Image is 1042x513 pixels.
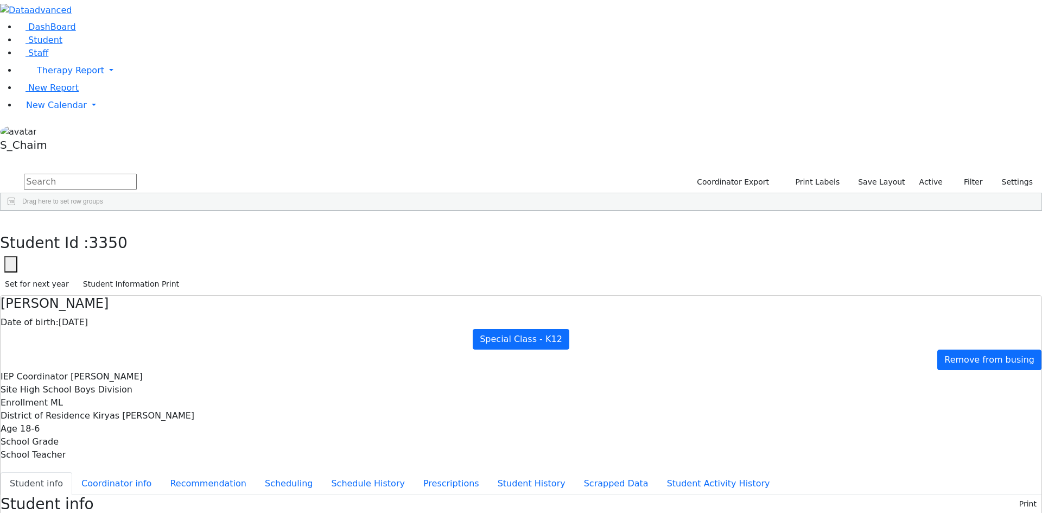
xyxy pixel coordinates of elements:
a: DashBoard [17,22,76,32]
span: Kiryas [PERSON_NAME] [93,410,194,421]
button: Student History [488,472,575,495]
span: Student [28,35,62,45]
button: Scrapped Data [575,472,658,495]
a: Remove from busing [937,350,1041,370]
div: [DATE] [1,316,1041,329]
button: Prescriptions [414,472,488,495]
a: Student [17,35,62,45]
button: Settings [988,174,1038,191]
button: Recommendation [161,472,256,495]
label: School Teacher [1,448,66,461]
label: Date of birth: [1,316,59,329]
label: Active [914,174,948,191]
span: Therapy Report [37,65,104,75]
label: District of Residence [1,409,90,422]
a: Special Class - K12 [473,329,569,350]
a: New Calendar [17,94,1042,116]
span: DashBoard [28,22,76,32]
button: Schedule History [322,472,414,495]
span: Drag here to set row groups [22,198,103,205]
button: Save Layout [853,174,910,191]
button: Print Labels [783,174,844,191]
button: Coordinator info [72,472,161,495]
span: New Calendar [26,100,87,110]
h4: [PERSON_NAME] [1,296,1041,312]
label: Enrollment [1,396,48,409]
label: Age [1,422,17,435]
span: New Report [28,83,79,93]
span: 18-6 [20,423,40,434]
button: Student Activity History [658,472,779,495]
span: [PERSON_NAME] [71,371,143,382]
a: Staff [17,48,48,58]
label: School Grade [1,435,59,448]
label: Site [1,383,17,396]
button: Coordinator Export [690,174,774,191]
span: High School Boys Division [20,384,132,395]
button: Student Information Print [78,276,184,293]
button: Filter [950,174,988,191]
span: ML [50,397,63,408]
span: 3350 [89,234,128,252]
input: Search [24,174,137,190]
button: Student info [1,472,72,495]
a: Therapy Report [17,60,1042,81]
button: Scheduling [256,472,322,495]
a: New Report [17,83,79,93]
button: Print [1014,496,1041,512]
span: Staff [28,48,48,58]
label: IEP Coordinator [1,370,68,383]
span: Remove from busing [944,354,1034,365]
